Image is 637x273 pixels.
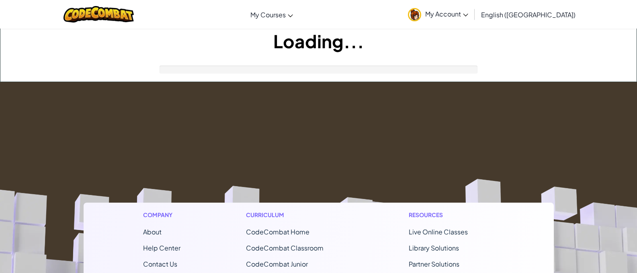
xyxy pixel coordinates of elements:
[143,228,162,236] a: About
[246,211,343,219] h1: Curriculum
[246,244,324,252] a: CodeCombat Classroom
[143,244,180,252] a: Help Center
[409,228,468,236] a: Live Online Classes
[63,6,134,23] img: CodeCombat logo
[409,260,459,268] a: Partner Solutions
[481,10,576,19] span: English ([GEOGRAPHIC_DATA])
[246,228,309,236] span: CodeCombat Home
[408,8,421,21] img: avatar
[143,260,177,268] span: Contact Us
[477,4,580,25] a: English ([GEOGRAPHIC_DATA])
[143,211,180,219] h1: Company
[246,4,297,25] a: My Courses
[404,2,472,27] a: My Account
[409,211,494,219] h1: Resources
[250,10,286,19] span: My Courses
[409,244,459,252] a: Library Solutions
[0,29,637,53] h1: Loading...
[246,260,308,268] a: CodeCombat Junior
[425,10,468,18] span: My Account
